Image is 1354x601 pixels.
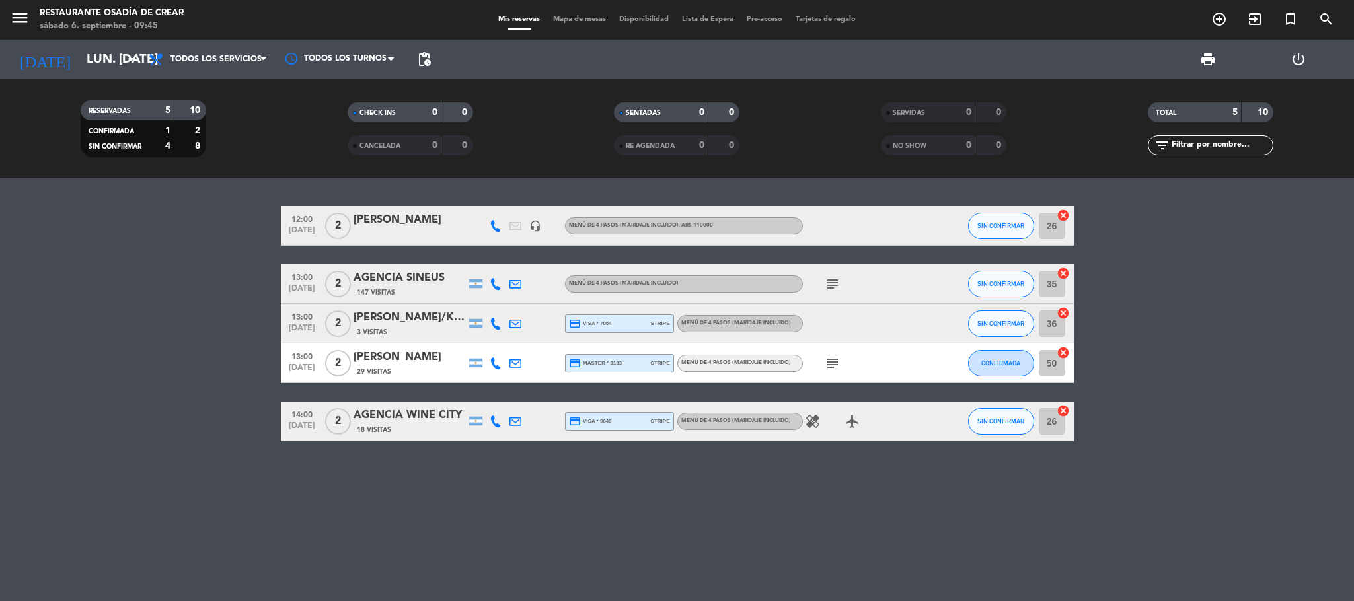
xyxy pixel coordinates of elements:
[966,108,971,117] strong: 0
[699,108,704,117] strong: 0
[893,110,925,116] span: SERVIDAS
[845,413,860,429] i: airplanemode_active
[1057,404,1070,417] i: cancel
[569,223,713,228] span: MENÚ DE 4 PASOS (Maridaje incluido)
[492,16,546,23] span: Mis reservas
[1283,11,1298,27] i: turned_in_not
[789,16,862,23] span: Tarjetas de regalo
[10,8,30,28] i: menu
[354,407,466,424] div: AGENCIA WINE CITY
[699,141,704,150] strong: 0
[285,348,319,363] span: 13:00
[681,418,791,423] span: MENÚ DE 4 PASOS (Maridaje incluido)
[1156,110,1176,116] span: TOTAL
[285,324,319,339] span: [DATE]
[1247,11,1263,27] i: exit_to_app
[569,318,612,330] span: visa * 7054
[679,223,713,228] span: , ARS 110000
[569,415,612,427] span: visa * 9649
[893,143,926,149] span: NO SHOW
[285,269,319,284] span: 13:00
[89,143,141,150] span: SIN CONFIRMAR
[325,350,351,376] span: 2
[626,110,661,116] span: SENTADAS
[981,359,1020,367] span: CONFIRMADA
[569,281,679,286] span: MENÚ DE 4 PASOS (Maridaje incluido)
[285,363,319,378] span: [DATE]
[40,20,184,33] div: sábado 6. septiembre - 09:45
[651,359,670,367] span: stripe
[190,106,203,115] strong: 10
[10,8,30,32] button: menu
[651,319,670,328] span: stripe
[432,108,437,117] strong: 0
[462,108,470,117] strong: 0
[1254,40,1344,79] div: LOG OUT
[325,310,351,337] span: 2
[996,108,1004,117] strong: 0
[729,108,737,117] strong: 0
[1200,52,1216,67] span: print
[675,16,740,23] span: Lista de Espera
[546,16,613,23] span: Mapa de mesas
[977,417,1024,425] span: SIN CONFIRMAR
[357,425,391,435] span: 18 Visitas
[1291,52,1306,67] i: power_settings_new
[968,350,1034,376] button: CONFIRMADA
[354,211,466,229] div: [PERSON_NAME]
[462,141,470,150] strong: 0
[357,367,391,377] span: 29 Visitas
[123,52,139,67] i: arrow_drop_down
[977,320,1024,327] span: SIN CONFIRMAR
[968,213,1034,239] button: SIN CONFIRMAR
[357,287,395,298] span: 147 Visitas
[195,126,203,135] strong: 2
[1258,108,1271,117] strong: 10
[325,408,351,435] span: 2
[10,45,80,74] i: [DATE]
[285,421,319,437] span: [DATE]
[285,308,319,324] span: 13:00
[996,141,1004,150] strong: 0
[569,357,622,369] span: master * 3133
[1057,346,1070,359] i: cancel
[89,128,134,135] span: CONFIRMADA
[359,143,400,149] span: CANCELADA
[977,280,1024,287] span: SIN CONFIRMAR
[1154,137,1170,153] i: filter_list
[968,408,1034,435] button: SIN CONFIRMAR
[325,213,351,239] span: 2
[195,141,203,151] strong: 8
[613,16,675,23] span: Disponibilidad
[432,141,437,150] strong: 0
[681,320,791,326] span: MENÚ DE 4 PASOS (Maridaje incluido)
[165,106,170,115] strong: 5
[651,417,670,425] span: stripe
[170,55,262,64] span: Todos los servicios
[165,141,170,151] strong: 4
[416,52,432,67] span: pending_actions
[1211,11,1227,27] i: add_circle_outline
[1232,108,1238,117] strong: 5
[1170,138,1273,153] input: Filtrar por nombre...
[357,327,387,337] span: 3 Visitas
[968,271,1034,297] button: SIN CONFIRMAR
[285,406,319,421] span: 14:00
[1057,209,1070,222] i: cancel
[285,284,319,299] span: [DATE]
[89,108,131,114] span: RESERVADAS
[681,360,791,365] span: MENÚ DE 4 PASOS (Maridaje incluido)
[40,7,184,20] div: Restaurante Osadía de Crear
[1057,267,1070,280] i: cancel
[354,309,466,326] div: [PERSON_NAME]/KAHUAK
[529,220,541,232] i: headset_mic
[354,269,466,287] div: AGENCIA SINEUS
[165,126,170,135] strong: 1
[569,357,581,369] i: credit_card
[285,211,319,226] span: 12:00
[968,310,1034,337] button: SIN CONFIRMAR
[740,16,789,23] span: Pre-acceso
[325,271,351,297] span: 2
[1318,11,1334,27] i: search
[285,226,319,241] span: [DATE]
